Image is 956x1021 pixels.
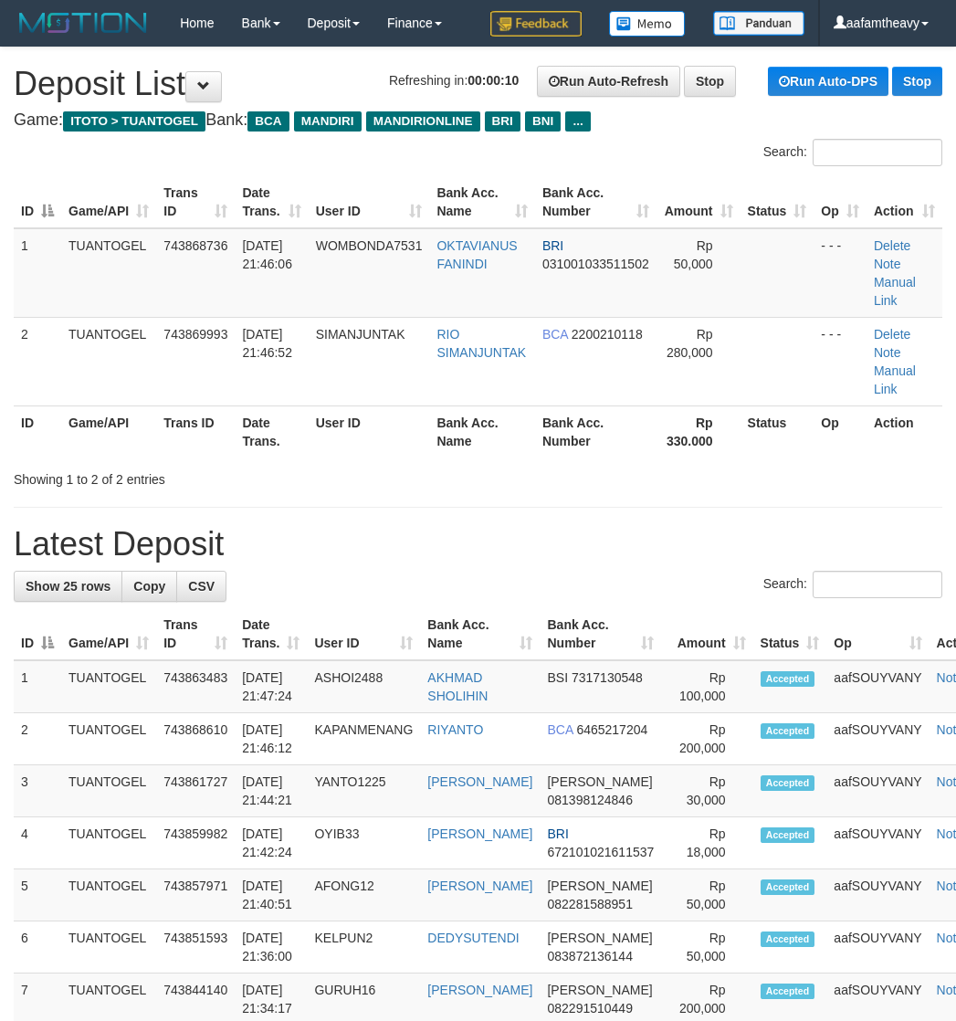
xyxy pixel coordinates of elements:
th: Status [741,405,814,458]
td: Rp 50,000 [661,869,752,921]
a: Delete [874,238,910,253]
td: 743851593 [156,921,235,974]
span: Accepted [761,984,815,999]
a: [PERSON_NAME] [427,826,532,841]
h4: Game: Bank: [14,111,942,130]
span: BNI [525,111,561,132]
td: aafSOUYVANY [826,869,929,921]
span: WOMBONDA7531 [316,238,423,253]
th: Status: activate to sort column ascending [741,176,814,228]
span: Copy 081398124846 to clipboard [547,793,632,807]
td: YANTO1225 [307,765,420,817]
td: Rp 50,000 [661,921,752,974]
img: Button%20Memo.svg [609,11,686,37]
th: Bank Acc. Name: activate to sort column ascending [420,608,540,660]
a: Run Auto-Refresh [537,66,680,97]
span: Accepted [761,827,815,843]
img: MOTION_logo.png [14,9,152,37]
th: Action [867,405,942,458]
th: Bank Acc. Name [429,405,535,458]
span: [DATE] 21:46:52 [242,327,292,360]
th: Game/API: activate to sort column ascending [61,608,156,660]
th: Op [814,405,867,458]
span: [PERSON_NAME] [547,774,652,789]
td: - - - [814,228,867,318]
a: RIO SIMANJUNTAK [436,327,526,360]
td: TUANTOGEL [61,817,156,869]
td: TUANTOGEL [61,660,156,713]
td: Rp 30,000 [661,765,752,817]
td: Rp 100,000 [661,660,752,713]
th: ID: activate to sort column descending [14,608,61,660]
td: [DATE] 21:42:24 [235,817,307,869]
th: Amount: activate to sort column ascending [657,176,741,228]
span: Accepted [761,775,815,791]
td: 6 [14,921,61,974]
span: BRI [542,238,563,253]
span: 743868736 [163,238,227,253]
td: 743861727 [156,765,235,817]
a: Copy [121,571,177,602]
span: Copy 2200210118 to clipboard [572,327,643,342]
span: Rp 280,000 [667,327,713,360]
span: Show 25 rows [26,579,110,594]
th: Trans ID [156,405,235,458]
td: [DATE] 21:44:21 [235,765,307,817]
td: [DATE] 21:47:24 [235,660,307,713]
td: ASHOI2488 [307,660,420,713]
th: Bank Acc. Number: activate to sort column ascending [535,176,657,228]
th: User ID: activate to sort column ascending [307,608,420,660]
td: Rp 200,000 [661,713,752,765]
span: 743869993 [163,327,227,342]
a: Run Auto-DPS [768,67,888,96]
th: Date Trans.: activate to sort column ascending [235,176,308,228]
th: User ID [309,405,430,458]
img: panduan.png [713,11,804,36]
a: DEDYSUTENDI [427,931,519,945]
a: OKTAVIANUS FANINDI [436,238,517,271]
td: 2 [14,317,61,405]
span: [DATE] 21:46:06 [242,238,292,271]
td: TUANTOGEL [61,869,156,921]
td: AFONG12 [307,869,420,921]
img: Feedback.jpg [490,11,582,37]
span: CSV [188,579,215,594]
a: Note [874,257,901,271]
td: 743863483 [156,660,235,713]
input: Search: [813,139,942,166]
td: 5 [14,869,61,921]
span: Rp 50,000 [674,238,713,271]
h1: Deposit List [14,66,942,102]
input: Search: [813,571,942,598]
th: Game/API [61,405,156,458]
span: ... [565,111,590,132]
td: [DATE] 21:40:51 [235,869,307,921]
span: Accepted [761,723,815,739]
th: Amount: activate to sort column ascending [661,608,752,660]
td: Rp 18,000 [661,817,752,869]
a: AKHMAD SHOLIHIN [427,670,488,703]
span: [PERSON_NAME] [547,931,652,945]
td: 743868610 [156,713,235,765]
td: 2 [14,713,61,765]
label: Search: [763,571,942,598]
span: Accepted [761,671,815,687]
th: Bank Acc. Name: activate to sort column ascending [429,176,535,228]
td: aafSOUYVANY [826,817,929,869]
td: KAPANMENANG [307,713,420,765]
td: 743859982 [156,817,235,869]
strong: 00:00:10 [467,73,519,88]
td: TUANTOGEL [61,228,156,318]
th: Game/API: activate to sort column ascending [61,176,156,228]
a: [PERSON_NAME] [427,983,532,997]
span: BRI [547,826,568,841]
span: BCA [247,111,289,132]
span: [PERSON_NAME] [547,983,652,997]
span: Copy 672101021611537 to clipboard [547,845,654,859]
a: Note [874,345,901,360]
th: User ID: activate to sort column ascending [309,176,430,228]
span: Accepted [761,932,815,947]
td: [DATE] 21:46:12 [235,713,307,765]
span: [PERSON_NAME] [547,879,652,893]
a: Stop [684,66,736,97]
